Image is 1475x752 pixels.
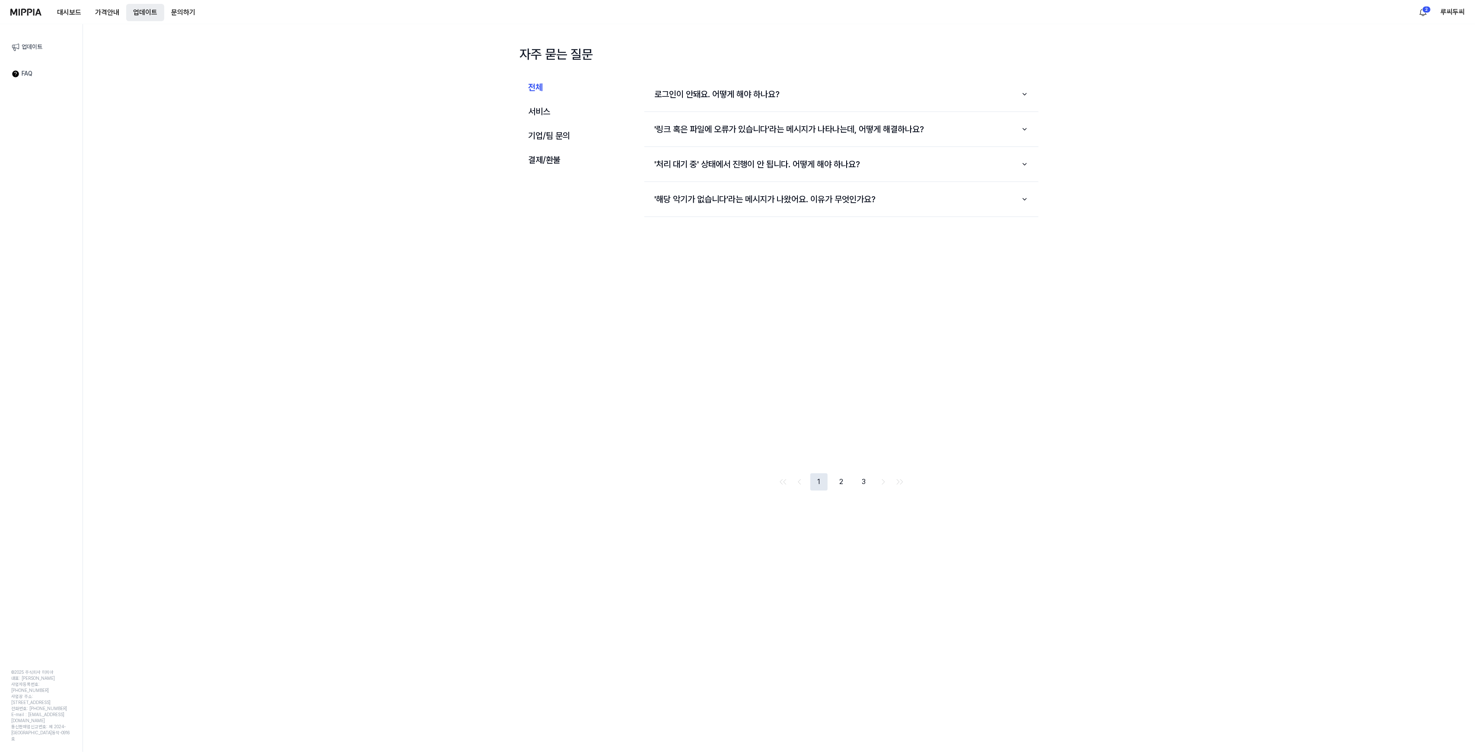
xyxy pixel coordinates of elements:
[164,4,202,21] button: 문의하기
[6,65,76,83] a: FAQ
[855,473,873,491] button: 3
[520,125,624,146] button: 기업/팀 문의
[810,473,828,491] button: 1
[520,150,624,170] button: 결제/환불
[11,675,71,681] div: 대표: [PERSON_NAME]
[11,693,71,705] div: 사업장 주소: [STREET_ADDRESS]
[126,4,164,21] button: 업데이트
[833,473,850,491] button: 2
[520,101,624,122] button: 서비스
[1422,6,1431,13] div: 2
[644,185,1039,213] button: '해당 악기가 없습니다'라는 메시지가 나왔어요. 이유가 무엇인가요?
[50,4,88,21] button: 대시보드
[11,711,71,723] div: E-mail : [EMAIL_ADDRESS][DOMAIN_NAME]
[11,723,71,742] div: 통신판매업신고번호: 제 2024-[GEOGRAPHIC_DATA]동작-0916 호
[126,0,164,24] a: 업데이트
[11,669,71,675] div: © 2025 주식회사 미피아
[644,115,1039,143] button: '링크 혹은 파일에 오류가 있습니다'라는 메시지가 나타나는데, 어떻게 해결하나요?
[10,9,41,16] img: logo
[11,681,71,693] div: 사업자등록번호: [PHONE_NUMBER]
[6,38,76,56] a: 업데이트
[520,45,1039,63] h1: 자주 묻는 질문
[1418,7,1428,17] img: 알림
[11,705,71,711] div: 전화번호: [PHONE_NUMBER]
[644,80,1039,108] button: 로그인이 안돼요. 어떻게 해야 하나요?
[1416,5,1430,19] button: 알림2
[520,77,624,98] button: 전체
[1440,7,1465,17] button: 루씨두씨
[88,4,126,21] button: 가격안내
[644,150,1039,178] button: '처리 대기 중' 상태에서 진행이 안 됩니다. 어떻게 해야 하나요?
